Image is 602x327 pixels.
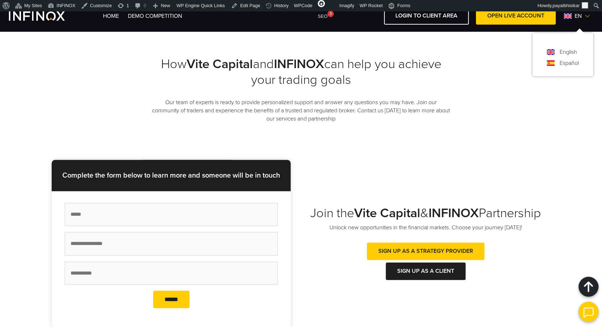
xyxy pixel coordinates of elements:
img: open convrs live chat [578,302,598,322]
strong: INFINOX [274,56,324,72]
span: en [572,12,585,20]
span: SEO [318,14,327,19]
strong: INFINOX [429,205,479,221]
a: Home [103,12,119,20]
a: LOGIN TO CLIENT AREA [384,7,469,25]
a: Sign Up as a Client [386,262,466,280]
p: Our team of experts is ready to provide personalized support and answer any questions you may hav... [151,98,451,123]
a: OPEN LIVE ACCOUNT [476,7,556,25]
a: Language [560,48,577,56]
p: Unlock new opportunities in the financial markets. Choose your journey [DATE]! [301,223,550,232]
span: payalbhisikar [552,3,580,8]
strong: Vite Capital [354,205,420,221]
a: Demo Competition [128,12,182,20]
div: 9 [327,11,334,17]
strong: Vite Capital [187,56,253,72]
h2: How and can help you achieve your trading goals [151,56,451,88]
a: INFINOX Vite [9,11,82,21]
a: Language [560,59,579,67]
strong: Complete the form below to learn more and someone will be in touch [62,171,280,180]
h2: Join the & Partnership [301,205,550,221]
a: Sign Up as a Strategy Provider [367,242,484,260]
